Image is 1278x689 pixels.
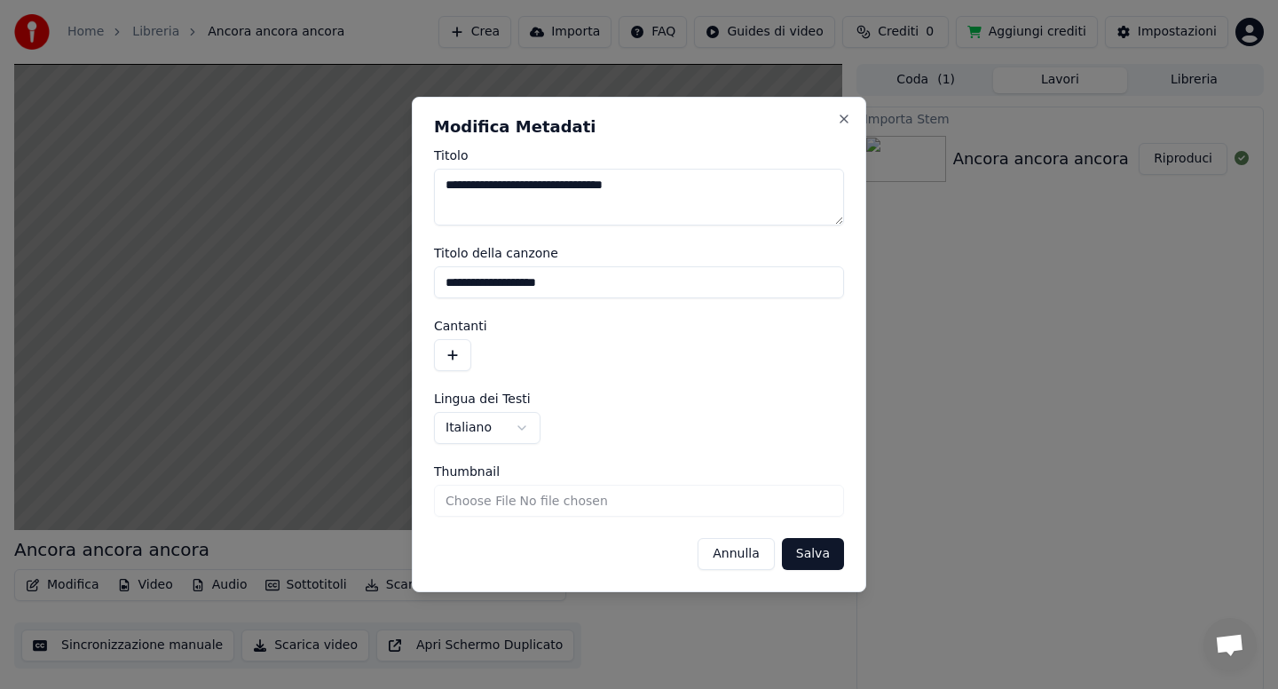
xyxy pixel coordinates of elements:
label: Titolo [434,149,844,162]
h2: Modifica Metadati [434,119,844,135]
span: Lingua dei Testi [434,392,531,405]
span: Thumbnail [434,465,500,478]
button: Annulla [698,538,775,570]
label: Titolo della canzone [434,247,844,259]
label: Cantanti [434,320,844,332]
button: Salva [782,538,844,570]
